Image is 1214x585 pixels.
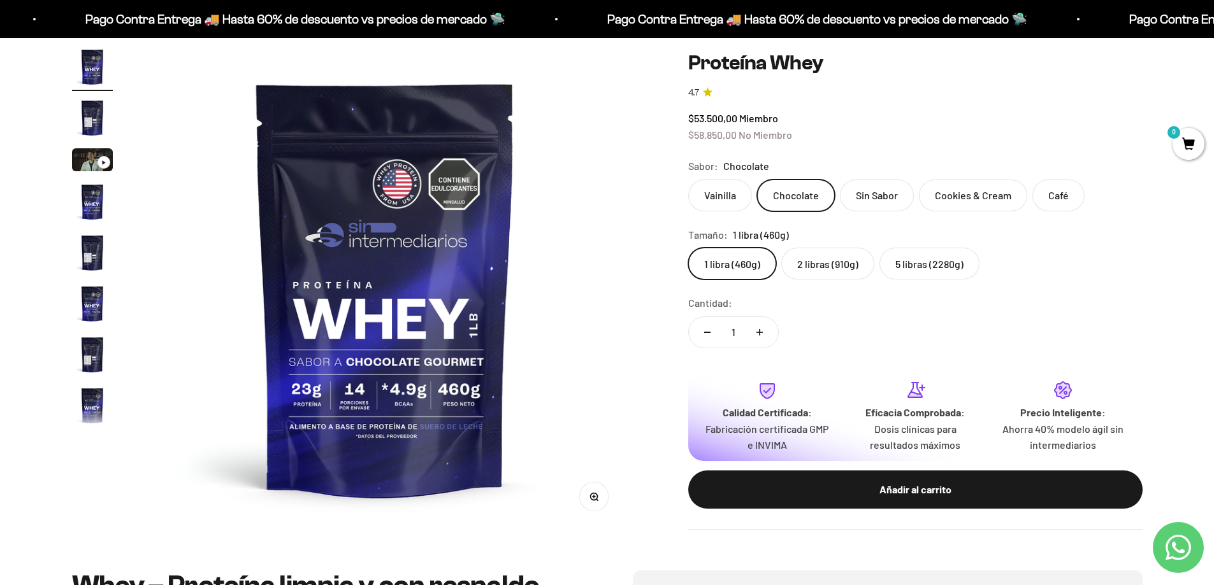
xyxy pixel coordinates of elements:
h1: Proteína Whey [688,51,1143,75]
button: Ir al artículo 5 [72,232,113,277]
span: $53.500,00 [688,112,737,124]
button: Añadir al carrito [688,470,1143,509]
img: Proteína Whey [72,46,113,87]
strong: Precio Inteligente: [1020,406,1106,418]
p: Pago Contra Entrega 🚚 Hasta 60% de descuento vs precios de mercado 🛸 [607,9,1027,29]
legend: Sabor: [688,158,718,174]
legend: Tamaño: [688,227,728,243]
img: Proteína Whey [143,46,627,530]
p: Pago Contra Entrega 🚚 Hasta 60% de descuento vs precios de mercado 🛸 [85,9,505,29]
p: Dosis clínicas para resultados máximos [851,421,979,453]
button: Aumentar cantidad [741,317,778,348]
a: 4.74.7 de 5.0 estrellas [688,85,1143,99]
button: Ir al artículo 6 [72,283,113,328]
span: Chocolate [723,158,769,174]
p: Ahorra 40% modelo ágil sin intermediarios [999,421,1127,453]
img: Proteína Whey [72,181,113,222]
span: 1 libra (460g) [733,227,789,243]
button: Ir al artículo 7 [72,334,113,379]
button: Reducir cantidad [689,317,726,348]
a: 0 [1173,138,1204,152]
button: Ir al artículo 8 [72,385,113,430]
div: Añadir al carrito [714,481,1117,498]
label: Cantidad: [688,295,732,311]
button: Ir al artículo 4 [72,181,113,226]
button: Ir al artículo 2 [72,97,113,142]
strong: Eficacia Comprobada: [865,406,965,418]
img: Proteína Whey [72,283,113,324]
img: Proteína Whey [72,334,113,375]
img: Proteína Whey [72,97,113,138]
button: Ir al artículo 3 [72,148,113,175]
span: $58.850,00 [688,128,737,140]
img: Proteína Whey [72,232,113,273]
strong: Calidad Certificada: [723,406,812,418]
span: 4.7 [688,85,699,99]
mark: 0 [1166,125,1181,140]
button: Ir al artículo 1 [72,46,113,91]
span: Miembro [739,112,778,124]
span: No Miembro [739,128,792,140]
img: Proteína Whey [72,385,113,426]
p: Fabricación certificada GMP e INVIMA [704,421,831,453]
